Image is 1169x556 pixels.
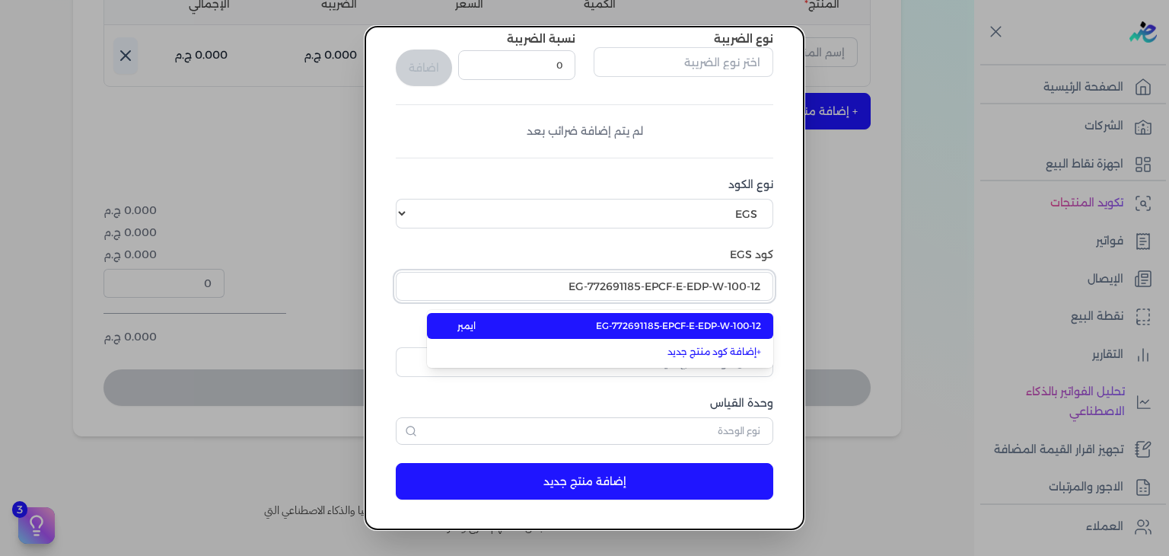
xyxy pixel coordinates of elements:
label: نوع الكود [396,177,773,193]
span: + [757,346,761,357]
label: نوع الضريبة [714,32,773,46]
label: نسبة الضريبة [507,32,575,46]
label: كود EGS [396,247,773,263]
input: اختر نوع الضريبة [594,47,773,76]
div: لم يتم إضافة ضرائب بعد [396,123,773,139]
a: إضافة كود منتج جديد [457,345,761,359]
input: كود EGS [396,272,773,301]
button: إضافة منتج جديد [396,463,773,500]
input: نسبة الضريبة [458,50,575,79]
button: اختر نوع الضريبة [594,47,773,82]
label: سيريال المنتج [396,325,773,341]
button: كود EGS [396,272,773,307]
span: EG-772691185-EPCF-E-EDP-W-100-12 [596,319,761,333]
input: نوع الوحدة [396,417,773,445]
input: ادخل كود المنتج لديك [396,347,773,376]
label: وحدة القياس [396,395,773,411]
ul: كود EGS [427,310,773,368]
span: ايمبر [457,319,476,333]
